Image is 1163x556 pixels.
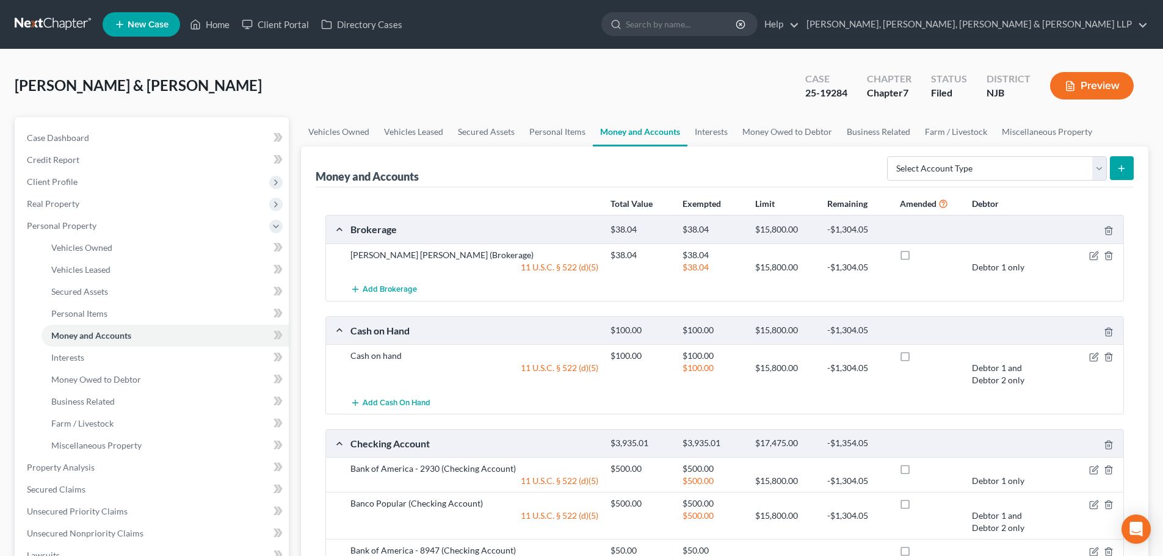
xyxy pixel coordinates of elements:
[377,117,451,146] a: Vehicles Leased
[604,438,676,449] div: $3,935.01
[344,510,604,534] div: 11 U.S.C. § 522 (d)(5)
[344,463,604,475] div: Bank of America - 2930 (Checking Account)
[676,261,748,273] div: $38.04
[315,13,408,35] a: Directory Cases
[867,72,911,86] div: Chapter
[27,506,128,516] span: Unsecured Priority Claims
[676,463,748,475] div: $500.00
[184,13,236,35] a: Home
[42,391,289,413] a: Business Related
[17,149,289,171] a: Credit Report
[604,249,676,261] div: $38.04
[749,438,821,449] div: $17,475.00
[128,20,168,29] span: New Case
[676,497,748,510] div: $500.00
[749,510,821,534] div: $15,800.00
[604,497,676,510] div: $500.00
[350,391,430,414] button: Add Cash on Hand
[821,261,893,273] div: -$1,304.05
[15,76,262,94] span: [PERSON_NAME] & [PERSON_NAME]
[17,457,289,478] a: Property Analysis
[451,117,522,146] a: Secured Assets
[522,117,593,146] a: Personal Items
[27,176,78,187] span: Client Profile
[735,117,839,146] a: Money Owed to Debtor
[821,362,893,386] div: -$1,304.05
[344,324,604,337] div: Cash on Hand
[27,462,95,472] span: Property Analysis
[867,86,911,100] div: Chapter
[821,224,893,236] div: -$1,304.05
[17,500,289,522] a: Unsecured Priority Claims
[821,438,893,449] div: -$1,354.05
[800,13,1148,35] a: [PERSON_NAME], [PERSON_NAME], [PERSON_NAME] & [PERSON_NAME] LLP
[51,308,107,319] span: Personal Items
[27,198,79,209] span: Real Property
[687,117,735,146] a: Interests
[676,510,748,534] div: $500.00
[363,398,430,408] span: Add Cash on Hand
[676,362,748,386] div: $100.00
[749,224,821,236] div: $15,800.00
[995,117,1100,146] a: Miscellaneous Property
[966,475,1038,487] div: Debtor 1 only
[42,347,289,369] a: Interests
[593,117,687,146] a: Money and Accounts
[42,281,289,303] a: Secured Assets
[344,497,604,510] div: Banco Popular (Checking Account)
[683,198,721,209] strong: Exempted
[821,325,893,336] div: -$1,304.05
[51,242,112,253] span: Vehicles Owned
[758,13,799,35] a: Help
[363,285,417,295] span: Add Brokerage
[987,72,1031,86] div: District
[301,117,377,146] a: Vehicles Owned
[676,325,748,336] div: $100.00
[755,198,775,209] strong: Limit
[604,325,676,336] div: $100.00
[42,413,289,435] a: Farm / Livestock
[51,330,131,341] span: Money and Accounts
[51,374,141,385] span: Money Owed to Debtor
[966,510,1038,534] div: Debtor 1 and Debtor 2 only
[344,249,604,261] div: [PERSON_NAME] [PERSON_NAME] (Brokerage)
[966,362,1038,386] div: Debtor 1 and Debtor 2 only
[931,86,967,100] div: Filed
[42,303,289,325] a: Personal Items
[17,478,289,500] a: Secured Claims
[344,362,604,386] div: 11 U.S.C. § 522 (d)(5)
[805,86,847,100] div: 25-19284
[344,475,604,487] div: 11 U.S.C. § 522 (d)(5)
[1121,514,1151,544] div: Open Intercom Messenger
[42,237,289,259] a: Vehicles Owned
[676,249,748,261] div: $38.04
[51,286,108,297] span: Secured Assets
[604,224,676,236] div: $38.04
[918,117,995,146] a: Farm / Livestock
[900,198,937,209] strong: Amended
[27,154,79,165] span: Credit Report
[676,475,748,487] div: $500.00
[821,510,893,534] div: -$1,304.05
[344,437,604,450] div: Checking Account
[27,220,96,231] span: Personal Property
[17,127,289,149] a: Case Dashboard
[51,440,142,450] span: Miscellaneous Property
[626,13,737,35] input: Search by name...
[903,87,908,98] span: 7
[42,435,289,457] a: Miscellaneous Property
[42,325,289,347] a: Money and Accounts
[1050,72,1134,99] button: Preview
[27,132,89,143] span: Case Dashboard
[236,13,315,35] a: Client Portal
[17,522,289,544] a: Unsecured Nonpriority Claims
[749,325,821,336] div: $15,800.00
[344,350,604,362] div: Cash on hand
[51,352,84,363] span: Interests
[966,261,1038,273] div: Debtor 1 only
[604,463,676,475] div: $500.00
[344,261,604,273] div: 11 U.S.C. § 522 (d)(5)
[821,475,893,487] div: -$1,304.05
[604,350,676,362] div: $100.00
[676,438,748,449] div: $3,935.01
